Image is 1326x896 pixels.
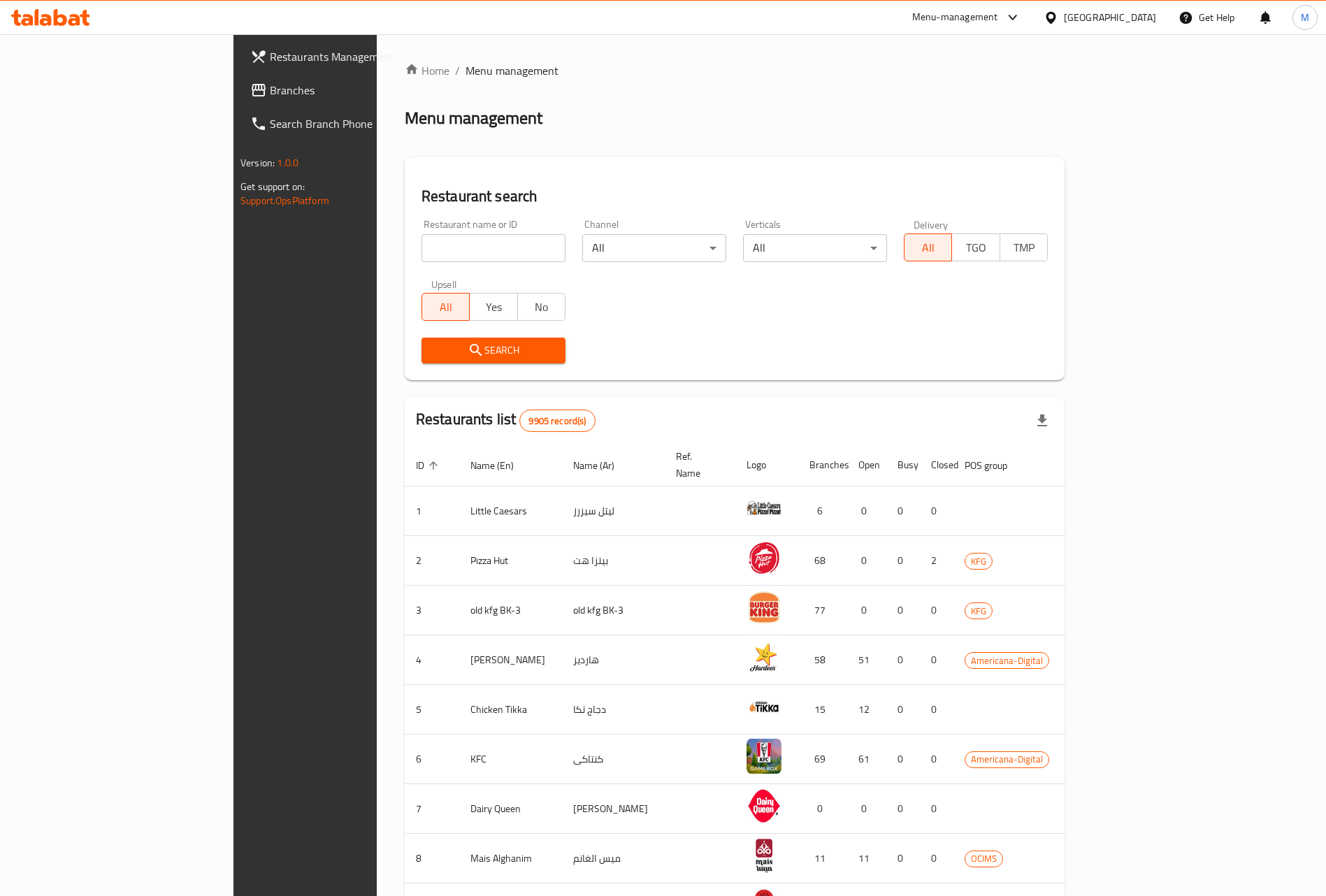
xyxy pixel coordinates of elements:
span: POS group [965,457,1025,474]
th: Closed [920,444,953,486]
td: 0 [847,586,886,635]
td: بيتزا هت [562,536,665,586]
td: 0 [847,536,886,586]
td: 0 [920,635,953,685]
td: Chicken Tikka [459,685,562,735]
th: Branches [798,444,847,486]
td: Mais Alghanim [459,834,562,883]
a: Search Branch Phone [239,107,455,140]
div: All [582,234,726,262]
span: No [524,297,560,317]
td: 0 [920,735,953,784]
td: 0 [920,685,953,735]
td: 51 [847,635,886,685]
span: OCIMS [965,851,1002,867]
td: [PERSON_NAME] [562,784,665,834]
div: All [743,234,887,262]
label: Upsell [431,279,457,289]
td: 0 [920,784,953,834]
nav: breadcrumb [405,62,1065,79]
td: old kfg BK-3 [459,586,562,635]
span: ID [416,457,442,474]
a: Restaurants Management [239,40,455,73]
span: M [1301,10,1309,25]
th: Busy [886,444,920,486]
span: Restaurants Management [270,48,444,65]
img: Mais Alghanim [747,838,781,873]
li: / [455,62,460,79]
span: Name (En) [470,457,532,474]
h2: Restaurant search [421,186,1048,207]
span: Get support on: [240,178,305,196]
td: [PERSON_NAME] [459,635,562,685]
td: 11 [798,834,847,883]
span: Yes [475,297,512,317]
td: 0 [920,586,953,635]
td: 15 [798,685,847,735]
button: All [904,233,952,261]
button: Yes [469,293,517,321]
td: ميس الغانم [562,834,665,883]
td: Little Caesars [459,486,562,536]
button: Search [421,338,565,363]
span: TGO [958,238,994,258]
a: Branches [239,73,455,107]
button: TGO [951,233,1000,261]
td: 0 [798,784,847,834]
td: 2 [920,536,953,586]
span: Search [433,342,554,359]
h2: Menu management [405,107,542,129]
td: 0 [847,784,886,834]
div: Total records count [519,410,595,432]
span: Name (Ar) [573,457,633,474]
button: TMP [1000,233,1048,261]
td: 0 [886,784,920,834]
img: KFC [747,739,781,774]
td: 77 [798,586,847,635]
img: Dairy Queen [747,788,781,823]
span: KFG [965,603,992,619]
span: Version: [240,154,275,172]
th: Logo [735,444,798,486]
span: Americana-Digital [965,751,1048,767]
td: 68 [798,536,847,586]
td: 0 [886,685,920,735]
span: TMP [1006,238,1042,258]
span: Menu management [466,62,558,79]
span: Ref. Name [676,448,719,482]
td: 0 [886,586,920,635]
td: 0 [920,486,953,536]
td: 11 [847,834,886,883]
td: 0 [886,635,920,685]
span: 9905 record(s) [520,414,594,428]
th: Open [847,444,886,486]
span: Search Branch Phone [270,115,444,132]
td: Pizza Hut [459,536,562,586]
span: 1.0.0 [277,154,298,172]
td: 6 [798,486,847,536]
span: All [910,238,946,258]
span: Americana-Digital [965,653,1048,669]
td: هارديز [562,635,665,685]
img: old kfg BK-3 [747,590,781,625]
span: All [428,297,464,317]
td: 0 [886,735,920,784]
img: Little Caesars [747,491,781,526]
td: دجاج تكا [562,685,665,735]
td: 0 [886,834,920,883]
span: KFG [965,554,992,570]
td: ليتل سيزرز [562,486,665,536]
td: كنتاكى [562,735,665,784]
td: 12 [847,685,886,735]
td: 0 [847,486,886,536]
input: Search for restaurant name or ID.. [421,234,565,262]
div: [GEOGRAPHIC_DATA] [1064,10,1156,25]
td: 0 [920,834,953,883]
div: Export file [1025,404,1059,438]
td: 61 [847,735,886,784]
td: 58 [798,635,847,685]
img: Pizza Hut [747,540,781,575]
td: 69 [798,735,847,784]
td: KFC [459,735,562,784]
h2: Restaurants list [416,409,596,432]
